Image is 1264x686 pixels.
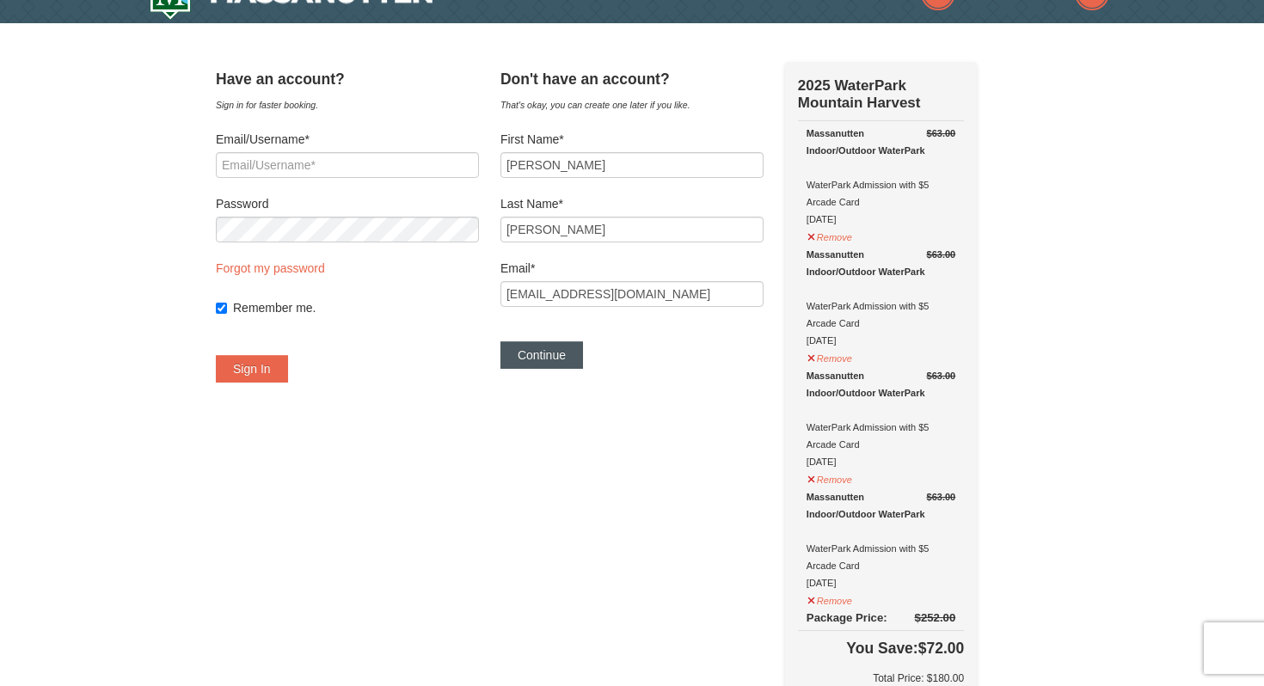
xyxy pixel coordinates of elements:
div: WaterPark Admission with $5 Arcade Card [DATE] [807,125,955,228]
div: WaterPark Admission with $5 Arcade Card [DATE] [807,488,955,591]
button: Continue [500,341,583,369]
div: WaterPark Admission with $5 Arcade Card [DATE] [807,367,955,470]
div: That's okay, you can create one later if you like. [500,96,764,113]
div: Sign in for faster booking. [216,96,479,113]
label: Email/Username* [216,131,479,148]
input: Email/Username* [216,152,479,178]
button: Sign In [216,355,288,383]
span: Package Price: [807,611,887,624]
div: Massanutten Indoor/Outdoor WaterPark [807,367,955,401]
h4: Have an account? [216,70,479,88]
del: $63.00 [927,492,956,502]
del: $63.00 [927,371,956,381]
input: Last Name [500,217,764,242]
label: Remember me. [233,299,479,316]
button: Remove [807,467,853,488]
button: Remove [807,224,853,246]
label: Email* [500,260,764,277]
del: $252.00 [915,611,956,624]
label: Password [216,195,479,212]
label: First Name* [500,131,764,148]
h4: Don't have an account? [500,70,764,88]
h4: $72.00 [798,640,964,657]
del: $63.00 [927,249,956,260]
strong: 2025 WaterPark Mountain Harvest [798,77,921,111]
a: Forgot my password [216,261,325,275]
div: WaterPark Admission with $5 Arcade Card [DATE] [807,246,955,349]
span: You Save: [846,640,917,657]
del: $63.00 [927,128,956,138]
button: Remove [807,346,853,367]
input: Email* [500,281,764,307]
div: Massanutten Indoor/Outdoor WaterPark [807,246,955,280]
button: Remove [807,588,853,609]
div: Massanutten Indoor/Outdoor WaterPark [807,125,955,159]
div: Massanutten Indoor/Outdoor WaterPark [807,488,955,523]
label: Last Name* [500,195,764,212]
input: First Name [500,152,764,178]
